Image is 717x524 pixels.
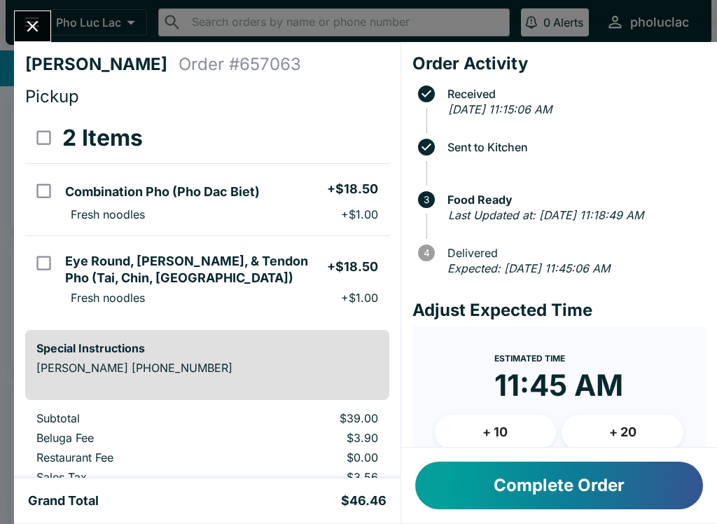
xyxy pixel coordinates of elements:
button: + 10 [435,415,557,450]
em: Last Updated at: [DATE] 11:18:49 AM [448,208,643,222]
button: Close [15,11,50,41]
p: Fresh noodles [71,207,145,221]
em: Expected: [DATE] 11:45:06 AM [447,261,610,275]
h4: Order # 657063 [179,54,301,75]
p: [PERSON_NAME] [PHONE_NUMBER] [36,361,378,375]
h5: Grand Total [28,492,99,509]
em: [DATE] 11:15:06 AM [448,102,552,116]
table: orders table [25,113,389,319]
button: Complete Order [415,462,703,509]
span: Pickup [25,86,79,106]
span: Delivered [440,247,706,259]
p: $3.56 [240,470,377,484]
time: 11:45 AM [494,367,623,404]
h5: Combination Pho (Pho Dac Biet) [65,184,260,200]
p: Sales Tax [36,470,218,484]
span: Received [440,88,706,100]
p: Fresh noodles [71,291,145,305]
h5: Eye Round, [PERSON_NAME], & Tendon Pho (Tai, Chin, [GEOGRAPHIC_DATA]) [65,253,326,287]
p: Beluga Fee [36,431,218,445]
button: + 20 [562,415,683,450]
span: Food Ready [440,193,706,206]
text: 3 [424,194,429,205]
p: $0.00 [240,450,377,464]
p: $3.90 [240,431,377,445]
h3: 2 Items [62,124,143,152]
p: + $1.00 [341,207,378,221]
p: + $1.00 [341,291,378,305]
p: Subtotal [36,411,218,425]
text: 4 [423,247,429,258]
h4: [PERSON_NAME] [25,54,179,75]
h5: $46.46 [341,492,387,509]
h5: + $18.50 [327,258,378,275]
h4: Order Activity [412,53,706,74]
h6: Special Instructions [36,341,378,355]
h4: Adjust Expected Time [412,300,706,321]
h5: + $18.50 [327,181,378,198]
span: Sent to Kitchen [440,141,706,153]
p: $39.00 [240,411,377,425]
p: Restaurant Fee [36,450,218,464]
table: orders table [25,411,389,490]
span: Estimated Time [494,353,565,364]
